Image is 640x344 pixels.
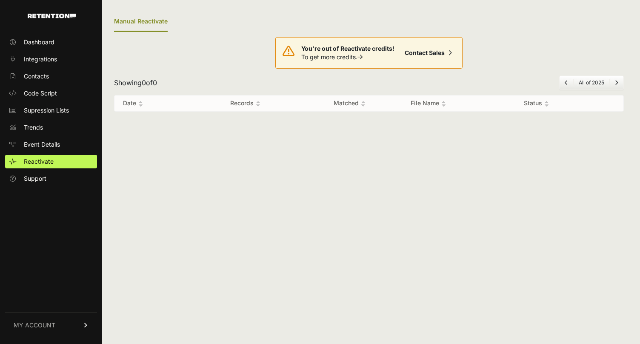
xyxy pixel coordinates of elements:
span: Event Details [24,140,60,149]
span: Integrations [24,55,57,64]
th: Records [194,95,297,111]
span: Trends [24,123,43,132]
a: Contact Sales [401,44,455,61]
img: no_sort-eaf950dc5ab64cae54d48a5578032e96f70b2ecb7d747501f34c8f2db400fb66.gif [138,101,143,107]
img: Retention.com [28,14,76,18]
strong: You're out of Reactivate credits! [301,45,394,52]
a: Reactivate [5,155,97,168]
img: no_sort-eaf950dc5ab64cae54d48a5578032e96f70b2ecb7d747501f34c8f2db400fb66.gif [441,101,446,107]
div: Showing of [114,78,157,88]
a: Dashboard [5,35,97,49]
span: Supression Lists [24,106,69,115]
th: Status [515,95,606,111]
th: Matched [297,95,402,111]
span: 0 [153,78,157,87]
a: Integrations [5,52,97,66]
a: Support [5,172,97,185]
a: Trends [5,121,97,134]
span: Contacts [24,72,49,81]
span: MY ACCOUNT [14,321,55,330]
a: Code Script [5,87,97,100]
th: Date [114,95,194,111]
a: Contacts [5,69,97,83]
span: Support [24,174,46,183]
span: 0 [142,78,146,87]
a: MY ACCOUNT [5,312,97,338]
a: Event Details [5,138,97,151]
img: no_sort-eaf950dc5ab64cae54d48a5578032e96f70b2ecb7d747501f34c8f2db400fb66.gif [361,101,366,107]
img: no_sort-eaf950dc5ab64cae54d48a5578032e96f70b2ecb7d747501f34c8f2db400fb66.gif [544,101,549,107]
img: no_sort-eaf950dc5ab64cae54d48a5578032e96f70b2ecb7d747501f34c8f2db400fb66.gif [256,101,260,107]
span: Dashboard [24,38,54,46]
div: Manual Reactivate [114,12,168,32]
span: Reactivate [24,157,54,166]
span: Code Script [24,89,57,98]
a: Supression Lists [5,104,97,117]
a: Previous [565,79,568,86]
li: All of 2025 [573,79,609,86]
th: File Name [402,95,515,111]
a: Next [615,79,618,86]
nav: Page navigation [559,75,624,90]
p: To get more credits. [301,53,394,61]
